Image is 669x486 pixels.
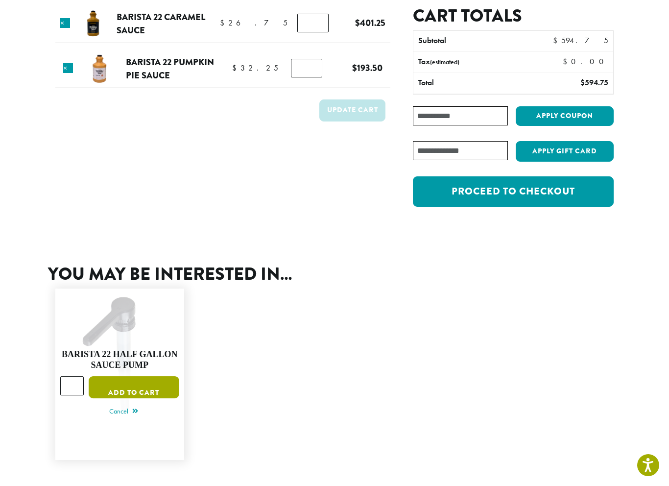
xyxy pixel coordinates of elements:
[413,176,614,207] a: Proceed to checkout
[563,56,608,67] bdi: 0.00
[553,35,561,46] span: $
[60,18,70,28] a: Remove this item
[352,61,357,74] span: $
[220,18,228,28] span: $
[220,18,287,28] bdi: 26.75
[60,377,84,395] input: Product quantity
[413,31,533,51] th: Subtotal
[291,59,322,77] input: Product quantity
[563,56,571,67] span: $
[77,8,109,40] img: Barista 22 Caramel Sauce
[580,77,608,88] bdi: 594.75
[232,63,278,73] bdi: 32.25
[553,35,608,46] bdi: 594.75
[413,73,533,94] th: Total
[319,99,385,121] button: Update cart
[48,264,621,285] h2: You may be interested in…
[117,10,205,37] a: Barista 22 Caramel Sauce
[516,106,614,126] button: Apply coupon
[126,55,214,82] a: Barista 22 Pumpkin Pie Sauce
[355,16,385,29] bdi: 401.25
[430,58,459,66] small: (estimated)
[355,16,360,29] span: $
[63,63,73,73] a: Remove this item
[413,52,555,73] th: Tax
[297,14,329,32] input: Product quantity
[232,63,240,73] span: $
[84,53,116,85] img: Barista 22 Pumpkin Pie Sauce
[580,77,585,88] span: $
[60,349,179,370] h4: Barista 22 Half Gallon Sauce Pump
[89,377,179,399] button: Add to cart
[413,5,614,26] h2: Cart totals
[352,61,382,74] bdi: 193.50
[516,141,614,162] button: Apply Gift Card
[109,405,138,419] a: Cancel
